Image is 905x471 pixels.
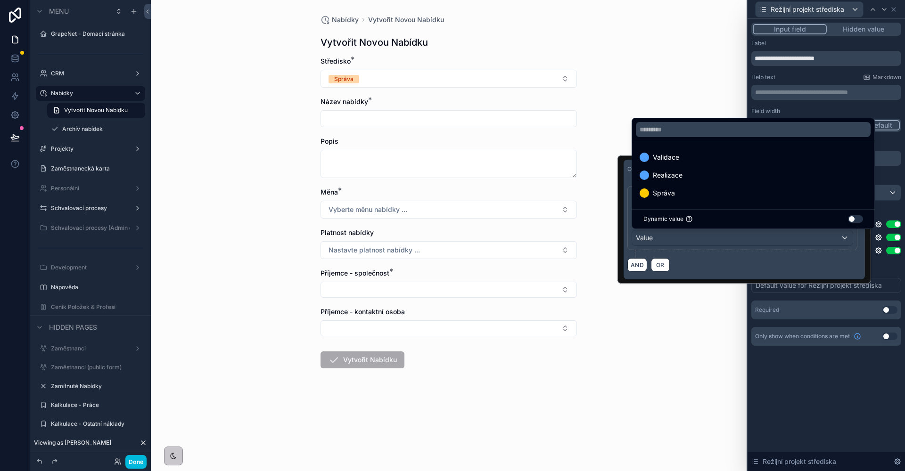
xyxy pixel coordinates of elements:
[51,264,126,271] label: Development
[51,70,126,77] label: CRM
[653,187,675,199] span: Správa
[321,137,338,145] span: Popis
[863,73,901,81] a: Markdown
[763,457,836,466] span: Režijní projekt střediska
[34,439,111,447] span: Viewing as [PERSON_NAME]
[51,420,140,428] label: Kalkulace - Ostatní náklady
[756,281,882,290] div: Default value for Režijní projekt střediska
[751,40,766,47] label: Label
[755,333,850,340] span: Only show when conditions are met
[321,269,389,277] span: Příjemce - společnost
[51,284,140,291] label: Nápověda
[751,85,901,100] div: scrollable content
[334,75,354,83] div: Správa
[321,320,577,336] button: Select Button
[751,107,780,115] label: Field width
[51,303,140,311] label: Ceník Položek & Profesí
[51,30,140,38] label: GrapeNet - Domací stránka
[751,73,775,81] label: Help text
[47,103,145,118] a: Vytvořit Novou Nabídku
[321,57,351,65] span: Středisko
[321,308,405,316] span: Příjemce - kontaktní osoba
[51,364,140,371] label: Zaměstnanci (public form)
[62,125,140,133] label: Archív nabídek
[321,36,428,49] h1: Vytvořit Novou Nabídku
[332,15,359,24] span: Nabídky
[321,188,338,196] span: Měna
[49,7,69,16] span: Menu
[368,15,444,24] a: Vytvořit Novou Nabídku
[653,152,679,163] span: Validace
[755,1,864,17] button: Režijní projekt střediska
[51,382,140,390] label: Zamítnuté Nabídky
[863,120,900,130] button: Default
[321,97,368,106] span: Název nabídky
[51,89,126,97] label: Nabídky
[321,241,577,259] button: Select Button
[755,306,779,314] div: Required
[321,70,577,88] button: Select Button
[827,24,900,34] button: Hidden value
[51,401,140,409] label: Kalkulace - Práce
[51,165,140,172] label: Zaměstnanecká karta
[321,15,359,24] a: Nabídky
[51,345,126,352] label: Zaměstnanci
[51,145,126,153] label: Projekty
[49,323,97,332] span: Hidden pages
[653,170,683,181] span: Realizace
[64,106,128,114] span: Vytvořit Novou Nabídku
[329,245,420,255] span: Nastavte platnost nabídky ...
[329,205,407,214] span: Vyberte měnu nabídky ...
[321,228,374,236] span: Platnost nabídky
[125,455,147,469] button: Done
[51,204,126,212] label: Schvalovací procesy
[51,185,126,192] label: Personální
[51,224,130,232] label: Schvalovací procesy (Admin only - dev)
[321,282,577,298] button: Select Button
[753,24,827,34] button: Input field
[643,215,683,223] span: Dynamic value
[872,73,901,81] span: Markdown
[321,201,577,219] button: Select Button
[771,5,844,14] span: Režijní projekt střediska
